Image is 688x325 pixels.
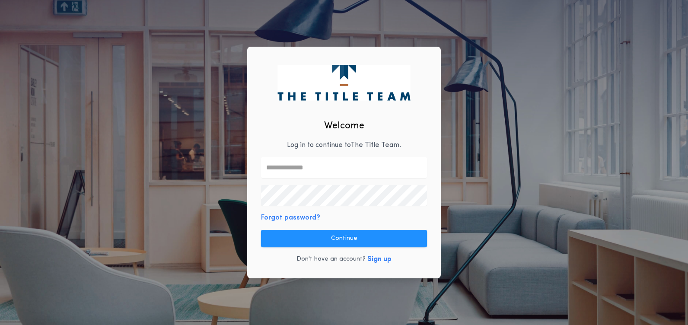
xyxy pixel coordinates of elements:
button: Sign up [367,254,392,264]
button: Forgot password? [261,213,320,223]
p: Log in to continue to The Title Team . [287,140,401,150]
p: Don't have an account? [296,255,366,264]
h2: Welcome [324,119,364,133]
img: logo [277,65,410,100]
button: Continue [261,230,427,247]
